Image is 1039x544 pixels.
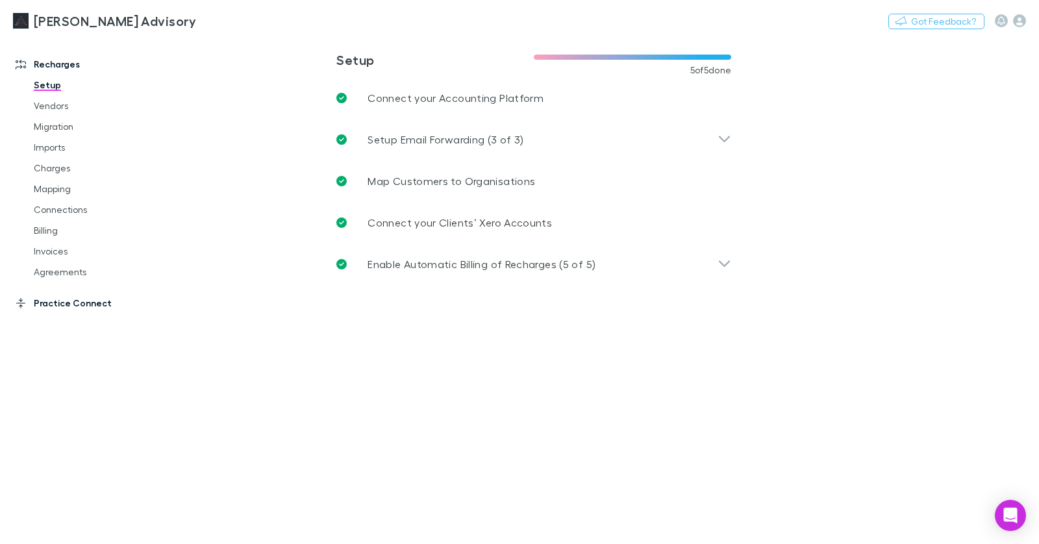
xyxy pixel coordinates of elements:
[326,243,742,285] div: Enable Automatic Billing of Recharges (5 of 5)
[368,256,595,272] p: Enable Automatic Billing of Recharges (5 of 5)
[21,199,162,220] a: Connections
[368,90,544,106] p: Connect your Accounting Platform
[34,13,196,29] h3: [PERSON_NAME] Advisory
[5,5,204,36] a: [PERSON_NAME] Advisory
[368,132,523,147] p: Setup Email Forwarding (3 of 3)
[326,77,742,119] a: Connect your Accounting Platform
[368,173,535,189] p: Map Customers to Organisations
[21,262,162,282] a: Agreements
[13,13,29,29] img: Liston Newton Advisory's Logo
[21,95,162,116] a: Vendors
[336,52,534,68] h3: Setup
[21,220,162,241] a: Billing
[21,116,162,137] a: Migration
[21,75,162,95] a: Setup
[368,215,552,230] p: Connect your Clients’ Xero Accounts
[21,179,162,199] a: Mapping
[21,137,162,158] a: Imports
[21,158,162,179] a: Charges
[326,119,742,160] div: Setup Email Forwarding (3 of 3)
[326,202,742,243] a: Connect your Clients’ Xero Accounts
[326,160,742,202] a: Map Customers to Organisations
[3,293,162,314] a: Practice Connect
[690,65,732,75] span: 5 of 5 done
[3,54,162,75] a: Recharges
[21,241,162,262] a: Invoices
[995,500,1026,531] div: Open Intercom Messenger
[888,14,984,29] button: Got Feedback?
